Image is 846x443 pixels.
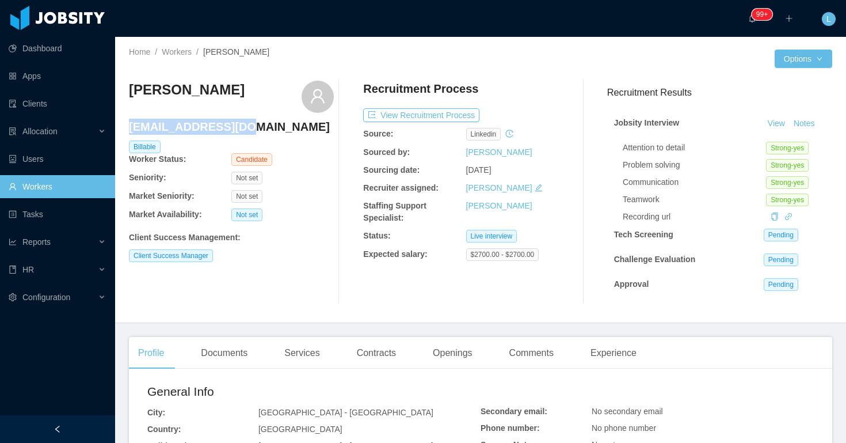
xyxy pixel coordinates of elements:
[162,47,192,56] a: Workers
[129,210,202,219] b: Market Availability:
[129,81,245,99] h3: [PERSON_NAME]
[9,203,106,226] a: icon: profileTasks
[623,159,766,171] div: Problem solving
[607,85,832,100] h3: Recruitment Results
[9,266,17,274] i: icon: book
[147,383,481,401] h2: General Info
[310,88,326,104] i: icon: user
[363,231,390,240] b: Status:
[363,165,420,175] b: Sourcing date:
[764,278,798,291] span: Pending
[129,47,150,56] a: Home
[466,147,532,157] a: [PERSON_NAME]
[764,119,789,128] a: View
[231,209,262,221] span: Not set
[9,92,106,115] a: icon: auditClients
[363,183,439,192] b: Recruiter assigned:
[129,154,186,164] b: Worker Status:
[363,147,410,157] b: Sourced by:
[784,212,792,221] a: icon: link
[196,47,199,56] span: /
[231,172,262,184] span: Not set
[623,194,766,206] div: Teamwork
[363,108,479,122] button: icon: exportView Recruitment Process
[785,14,793,22] i: icon: plus
[9,293,17,301] i: icon: setting
[466,230,517,243] span: Live interview
[9,238,17,246] i: icon: line-chart
[129,337,173,369] div: Profile
[192,337,257,369] div: Documents
[752,9,772,20] sup: 2159
[481,407,547,416] b: Secondary email:
[771,211,779,223] div: Copy
[623,211,766,223] div: Recording url
[500,337,563,369] div: Comments
[592,423,656,433] span: No phone number
[363,249,427,259] b: Expected salary:
[592,407,663,416] span: No secondary email
[614,118,680,127] strong: Jobsity Interview
[258,408,433,417] span: [GEOGRAPHIC_DATA] - [GEOGRAPHIC_DATA]
[363,111,479,120] a: icon: exportView Recruitment Process
[22,237,51,247] span: Reports
[614,255,696,264] strong: Challenge Evaluation
[466,248,539,261] span: $2700.00 - $2700.00
[623,176,766,188] div: Communication
[614,230,673,239] strong: Tech Screening
[9,175,106,198] a: icon: userWorkers
[789,117,820,131] button: Notes
[466,201,532,210] a: [PERSON_NAME]
[766,142,809,154] span: Strong-yes
[466,128,501,141] span: linkedin
[9,147,106,171] a: icon: robotUsers
[466,165,491,175] span: [DATE]
[363,201,426,222] b: Staffing Support Specialist:
[363,129,393,138] b: Source:
[581,337,646,369] div: Experience
[424,337,482,369] div: Openings
[22,265,34,274] span: HR
[9,65,106,88] a: icon: appstoreApps
[614,279,649,289] strong: Approval
[231,190,262,203] span: Not set
[766,194,809,206] span: Strong-yes
[766,176,809,189] span: Strong-yes
[22,293,70,302] span: Configuration
[258,425,342,434] span: [GEOGRAPHIC_DATA]
[348,337,405,369] div: Contracts
[748,14,756,22] i: icon: bell
[129,119,334,135] h4: [EMAIL_ADDRESS][DOMAIN_NAME]
[129,141,161,153] span: Billable
[766,159,809,172] span: Strong-yes
[129,191,195,200] b: Market Seniority:
[231,153,272,166] span: Candidate
[764,253,798,266] span: Pending
[129,173,166,182] b: Seniority:
[764,229,798,241] span: Pending
[9,127,17,135] i: icon: solution
[535,184,543,192] i: icon: edit
[466,183,532,192] a: [PERSON_NAME]
[147,408,165,417] b: City:
[784,213,792,221] i: icon: link
[481,423,540,433] b: Phone number:
[275,337,329,369] div: Services
[775,50,832,68] button: Optionsicon: down
[505,130,513,138] i: icon: history
[363,81,478,97] h4: Recruitment Process
[155,47,157,56] span: /
[129,233,241,242] b: Client Success Management :
[22,127,58,136] span: Allocation
[129,249,213,262] span: Client Success Manager
[203,47,269,56] span: [PERSON_NAME]
[623,142,766,154] div: Attention to detail
[147,425,181,434] b: Country:
[771,213,779,221] i: icon: copy
[9,37,106,60] a: icon: pie-chartDashboard
[826,12,831,26] span: L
